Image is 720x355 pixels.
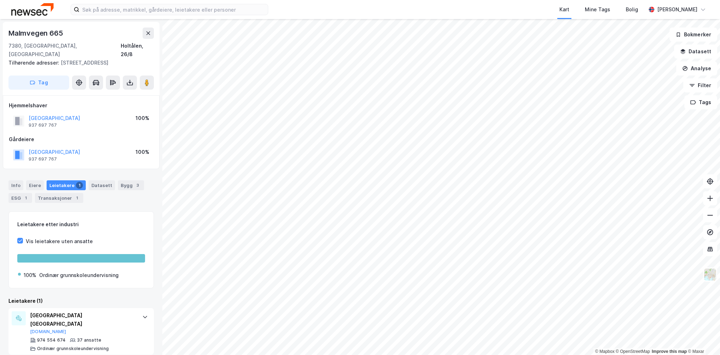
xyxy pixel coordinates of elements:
[657,5,697,14] div: [PERSON_NAME]
[136,148,149,156] div: 100%
[616,349,650,354] a: OpenStreetMap
[685,321,720,355] div: Kontrollprogram for chat
[121,42,154,59] div: Holtålen, 26/8
[73,194,80,201] div: 1
[26,180,44,190] div: Eiere
[29,122,57,128] div: 937 697 767
[8,193,32,203] div: ESG
[8,297,154,305] div: Leietakere (1)
[685,321,720,355] iframe: Chat Widget
[9,135,154,144] div: Gårdeiere
[76,182,83,189] div: 1
[35,193,83,203] div: Transaksjoner
[8,180,23,190] div: Info
[674,44,717,59] button: Datasett
[8,76,69,90] button: Tag
[652,349,687,354] a: Improve this map
[683,78,717,92] button: Filter
[684,95,717,109] button: Tags
[585,5,610,14] div: Mine Tags
[8,42,121,59] div: 7380, [GEOGRAPHIC_DATA], [GEOGRAPHIC_DATA]
[39,271,119,279] div: Ordinær grunnskoleundervisning
[8,28,64,39] div: Malmvegen 665
[37,337,66,343] div: 974 554 674
[11,3,54,16] img: newsec-logo.f6e21ccffca1b3a03d2d.png
[30,311,135,328] div: [GEOGRAPHIC_DATA] [GEOGRAPHIC_DATA]
[703,268,717,281] img: Z
[134,182,141,189] div: 3
[8,60,61,66] span: Tilhørende adresser:
[676,61,717,76] button: Analyse
[136,114,149,122] div: 100%
[77,337,101,343] div: 37 ansatte
[47,180,86,190] div: Leietakere
[626,5,638,14] div: Bolig
[22,194,29,201] div: 1
[670,28,717,42] button: Bokmerker
[26,237,93,246] div: Vis leietakere uten ansatte
[79,4,268,15] input: Søk på adresse, matrikkel, gårdeiere, leietakere eller personer
[37,346,109,351] div: Ordinær grunnskoleundervisning
[118,180,144,190] div: Bygg
[30,329,66,335] button: [DOMAIN_NAME]
[8,59,148,67] div: [STREET_ADDRESS]
[24,271,36,279] div: 100%
[29,156,57,162] div: 937 697 767
[9,101,154,110] div: Hjemmelshaver
[17,220,145,229] div: Leietakere etter industri
[559,5,569,14] div: Kart
[89,180,115,190] div: Datasett
[595,349,614,354] a: Mapbox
